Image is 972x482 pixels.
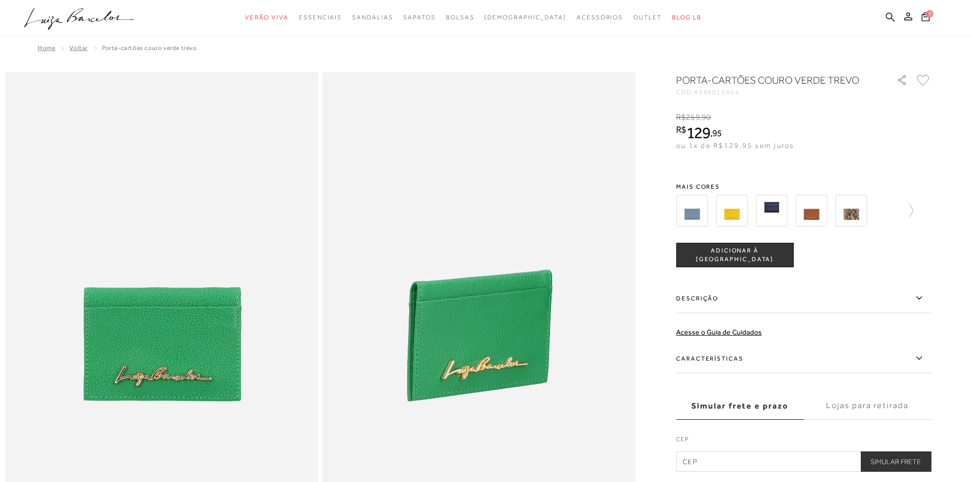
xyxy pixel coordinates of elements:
[633,8,662,27] a: noSubCategoriesText
[676,89,880,95] div: CÓD:
[702,113,711,122] span: 90
[795,195,827,226] img: PORTA-CARTÕES COURO CARAMELO
[676,141,794,149] span: ou 1x de R$129,95 sem juros
[700,113,711,122] i: ,
[686,123,710,142] span: 129
[352,14,393,21] span: Sandálias
[245,14,289,21] span: Verão Viva
[756,195,787,226] img: PORTA-CARTÕES COURO AZUL NAVAL
[446,14,475,21] span: Bolsas
[918,11,933,25] button: 0
[69,44,88,52] a: Voltar
[299,14,342,21] span: Essenciais
[38,44,55,52] a: Home
[245,8,289,27] a: noSubCategoriesText
[676,125,686,134] i: R$
[352,8,393,27] a: noSubCategoriesText
[676,392,804,420] label: Simular frete e prazo
[676,435,931,449] label: CEP
[710,129,722,138] i: ,
[804,392,931,420] label: Lojas para retirada
[676,451,931,472] input: CEP
[686,113,700,122] span: 259
[403,14,435,21] span: Sapatos
[672,8,702,27] a: BLOG LB
[484,8,566,27] a: noSubCategoriesText
[676,328,762,336] a: Acesse o Guia de Cuidados
[677,246,793,264] span: ADICIONAR À [GEOGRAPHIC_DATA]
[676,284,931,313] label: Descrição
[676,73,867,87] h1: PORTA-CARTÕES COURO VERDE TREVO
[446,8,475,27] a: noSubCategoriesText
[633,14,662,21] span: Outlet
[676,184,931,190] span: Mais cores
[676,195,708,226] img: PORTA-CARTÕES AZUL CELESTINE
[676,344,931,373] label: Características
[484,14,566,21] span: [DEMOGRAPHIC_DATA]
[676,113,686,122] i: R$
[694,89,740,96] span: 8999015956
[577,14,623,21] span: Acessórios
[403,8,435,27] a: noSubCategoriesText
[672,14,702,21] span: BLOG LB
[926,10,933,17] span: 0
[835,195,867,226] img: PORTA-CARTÕES COURO COBRA NATURAL
[860,451,931,472] button: Simular Frete
[299,8,342,27] a: noSubCategoriesText
[676,243,793,267] button: ADICIONAR À [GEOGRAPHIC_DATA]
[716,195,747,226] img: PORTA-CARTÕES COURO AMARELO HONEY
[102,44,197,52] span: PORTA-CARTÕES COURO VERDE TREVO
[712,128,722,138] span: 95
[577,8,623,27] a: noSubCategoriesText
